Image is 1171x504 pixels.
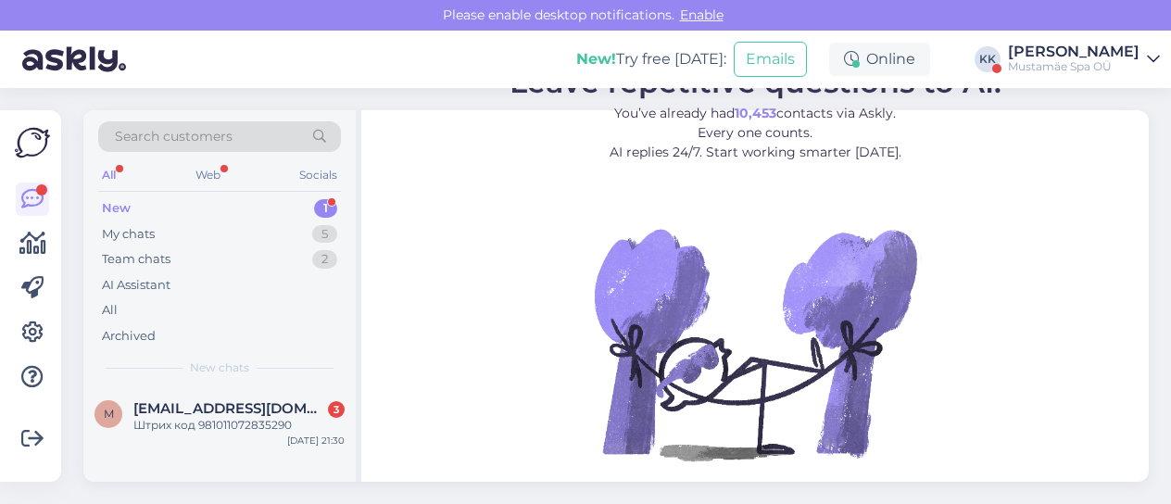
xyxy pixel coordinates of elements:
div: 1 [314,199,337,218]
div: [PERSON_NAME] [1008,44,1140,59]
span: Enable [674,6,729,23]
div: [DATE] 21:30 [287,434,345,447]
div: My chats [102,225,155,244]
b: 10,453 [735,105,776,121]
div: 2 [312,250,337,269]
div: 3 [328,401,345,418]
a: [PERSON_NAME]Mustamäe Spa OÜ [1008,44,1160,74]
span: Search customers [115,127,233,146]
div: All [102,301,118,320]
div: Online [829,43,930,76]
div: 5 [312,225,337,244]
span: New chats [190,359,249,376]
div: Mustamäe Spa OÜ [1008,59,1140,74]
div: All [98,163,120,187]
span: marine129@mail.ru [133,400,326,417]
div: Socials [296,163,341,187]
b: New! [576,50,616,68]
div: Team chats [102,250,170,269]
span: m [104,407,114,421]
div: Штрих код 981011072835290 [133,417,345,434]
button: Emails [734,42,807,77]
div: Archived [102,327,156,346]
p: You’ve already had contacts via Askly. Every one counts. AI replies 24/7. Start working smarter [... [510,104,1001,162]
div: AI Assistant [102,276,170,295]
div: KK [975,46,1001,72]
div: Try free [DATE]: [576,48,726,70]
div: New [102,199,131,218]
img: Askly Logo [15,125,50,160]
div: Web [192,163,224,187]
